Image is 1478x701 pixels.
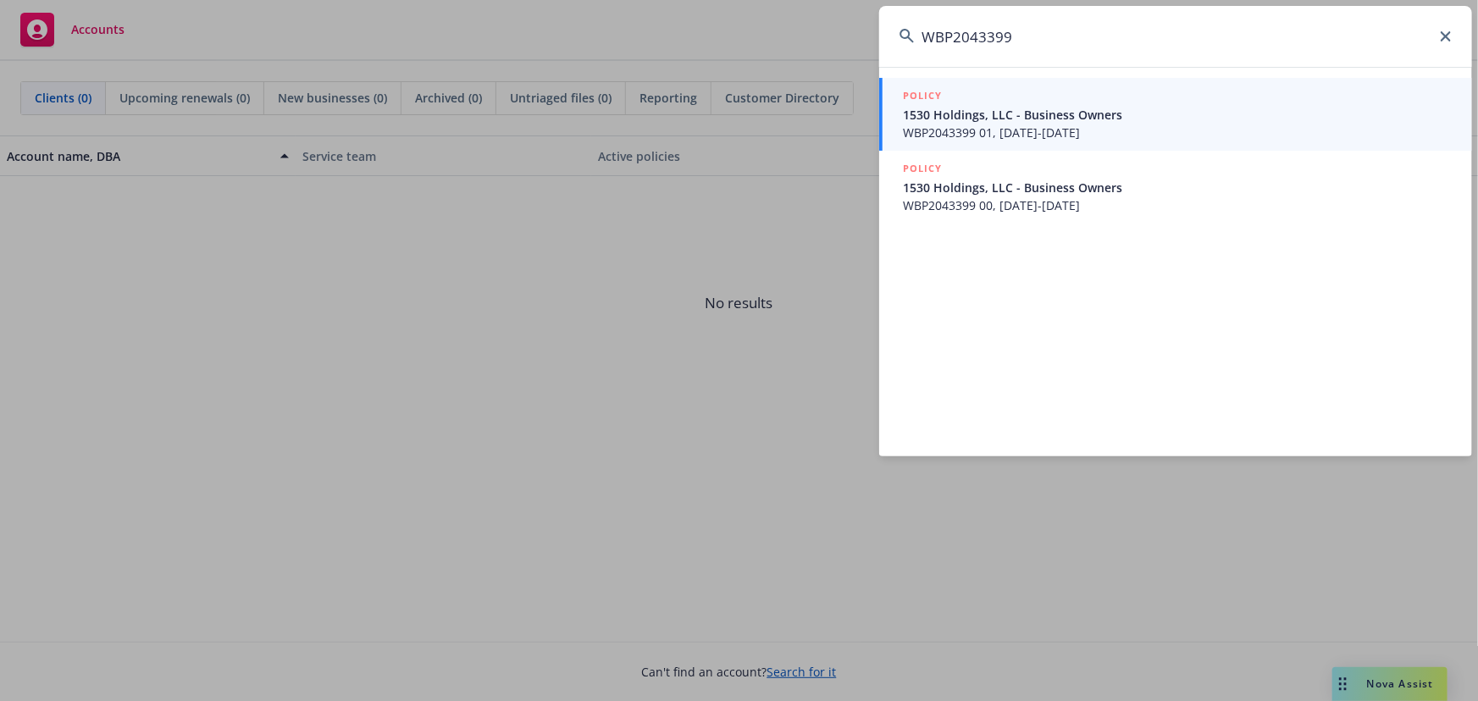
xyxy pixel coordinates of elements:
[903,196,1452,214] span: WBP2043399 00, [DATE]-[DATE]
[903,160,942,177] h5: POLICY
[879,151,1472,224] a: POLICY1530 Holdings, LLC - Business OwnersWBP2043399 00, [DATE]-[DATE]
[903,124,1452,141] span: WBP2043399 01, [DATE]-[DATE]
[903,179,1452,196] span: 1530 Holdings, LLC - Business Owners
[903,87,942,104] h5: POLICY
[879,6,1472,67] input: Search...
[879,78,1472,151] a: POLICY1530 Holdings, LLC - Business OwnersWBP2043399 01, [DATE]-[DATE]
[903,106,1452,124] span: 1530 Holdings, LLC - Business Owners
